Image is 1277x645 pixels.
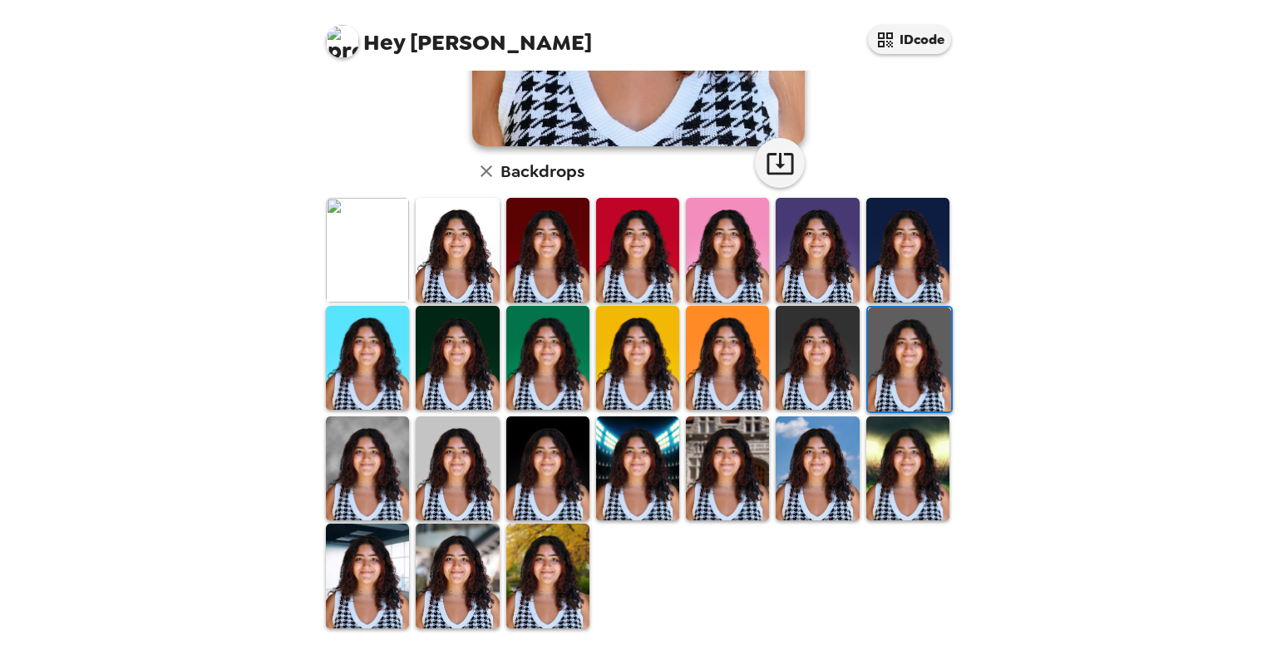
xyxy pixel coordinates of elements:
[363,27,405,57] span: Hey
[868,25,951,54] button: IDcode
[326,17,592,54] span: [PERSON_NAME]
[500,158,584,185] h6: Backdrops
[326,198,409,302] img: Original
[326,25,359,58] img: profile pic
